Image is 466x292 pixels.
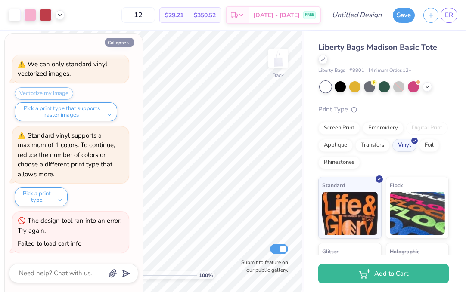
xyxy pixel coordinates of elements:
button: Save [393,8,415,23]
span: Liberty Bags [318,67,345,74]
span: $29.21 [165,11,183,20]
button: Add to Cart [318,264,449,283]
img: Back [270,50,287,67]
span: FREE [305,12,314,18]
a: ER [441,8,457,23]
div: Failed to load cart info [18,239,81,248]
span: Glitter [322,247,339,256]
div: Back [273,71,284,79]
span: Minimum Order: 12 + [369,67,412,74]
button: Pick a print type that supports raster images [15,102,117,121]
input: – – [121,7,155,23]
div: Print Type [318,105,449,114]
div: The design tool ran into an error. Try again. [18,216,121,235]
span: Liberty Bags Madison Basic Tote [318,42,437,52]
div: Transfers [355,139,390,152]
span: Flock [390,181,403,190]
img: Standard [322,192,378,235]
img: Flock [390,192,445,235]
div: Embroidery [363,122,404,135]
div: Foil [419,139,439,152]
div: Vinyl [392,139,416,152]
button: Pick a print type [15,187,68,206]
span: # 8801 [349,67,364,74]
span: ER [445,10,453,20]
span: 100 % [199,271,213,279]
div: Rhinestones [318,156,360,169]
div: We can only standard vinyl vectorized images. [18,60,107,78]
span: Holographic [390,247,419,256]
span: $350.52 [194,11,216,20]
span: Standard [322,181,345,190]
span: [DATE] - [DATE] [253,11,300,20]
div: Applique [318,139,353,152]
button: Collapse [105,38,134,47]
div: Standard vinyl supports a maximum of 1 colors. To continue, reduce the number of colors or choose... [18,131,115,178]
div: Digital Print [406,122,448,135]
div: Screen Print [318,122,360,135]
label: Submit to feature on our public gallery. [236,258,288,274]
input: Untitled Design [325,6,388,24]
